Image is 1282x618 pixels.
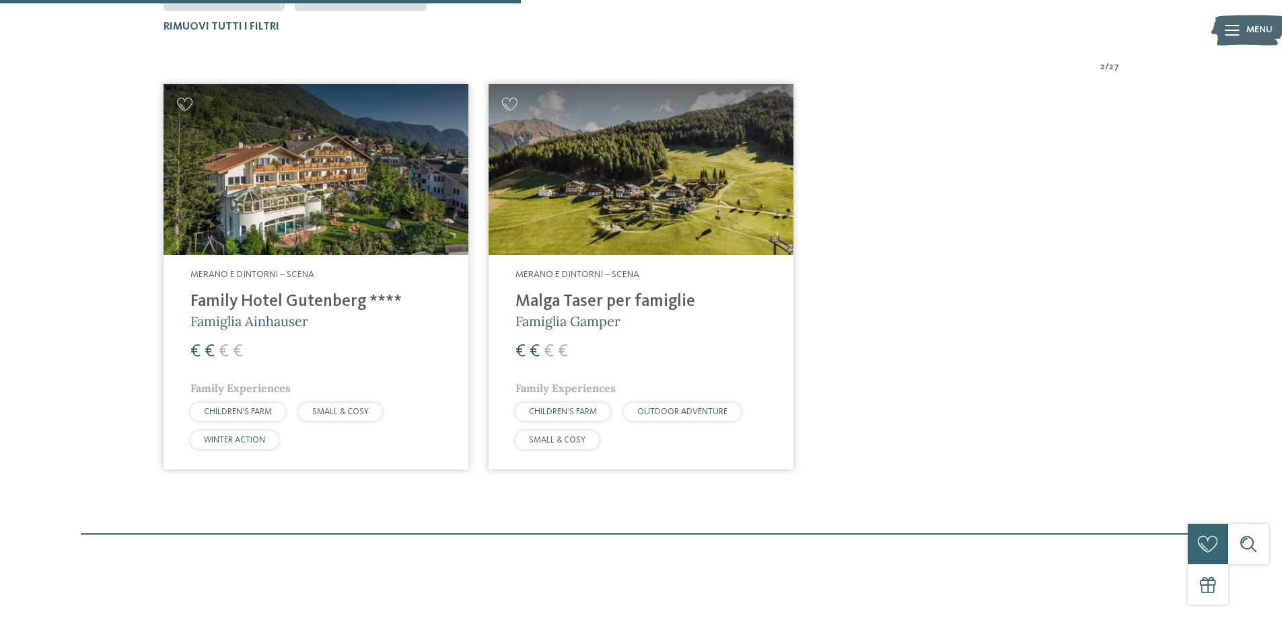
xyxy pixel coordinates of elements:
[164,22,279,32] span: Rimuovi tutti i filtri
[204,408,272,416] span: CHILDREN’S FARM
[530,343,540,360] span: €
[190,313,308,330] span: Famiglia Ainhauser
[164,84,468,256] img: Family Hotel Gutenberg ****
[515,270,639,279] span: Merano e dintorni – Scena
[164,84,468,469] a: Cercate un hotel per famiglie? Qui troverete solo i migliori! Merano e dintorni – Scena Family Ho...
[529,436,585,445] span: SMALL & COSY
[515,381,616,395] span: Family Experiences
[1100,61,1105,74] span: 2
[1105,61,1109,74] span: /
[1109,61,1119,74] span: 27
[190,292,441,312] h4: Family Hotel Gutenberg ****
[558,343,568,360] span: €
[529,408,597,416] span: CHILDREN’S FARM
[312,408,369,416] span: SMALL & COSY
[190,381,291,395] span: Family Experiences
[544,343,554,360] span: €
[233,343,243,360] span: €
[489,84,793,469] a: Cercate un hotel per famiglie? Qui troverete solo i migliori! Merano e dintorni – Scena Malga Tas...
[515,343,526,360] span: €
[190,343,201,360] span: €
[190,270,314,279] span: Merano e dintorni – Scena
[205,343,215,360] span: €
[219,343,229,360] span: €
[515,313,620,330] span: Famiglia Gamper
[515,292,767,312] h4: Malga Taser per famiglie
[204,436,265,445] span: WINTER ACTION
[637,408,727,416] span: OUTDOOR ADVENTURE
[489,84,793,256] img: Cercate un hotel per famiglie? Qui troverete solo i migliori!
